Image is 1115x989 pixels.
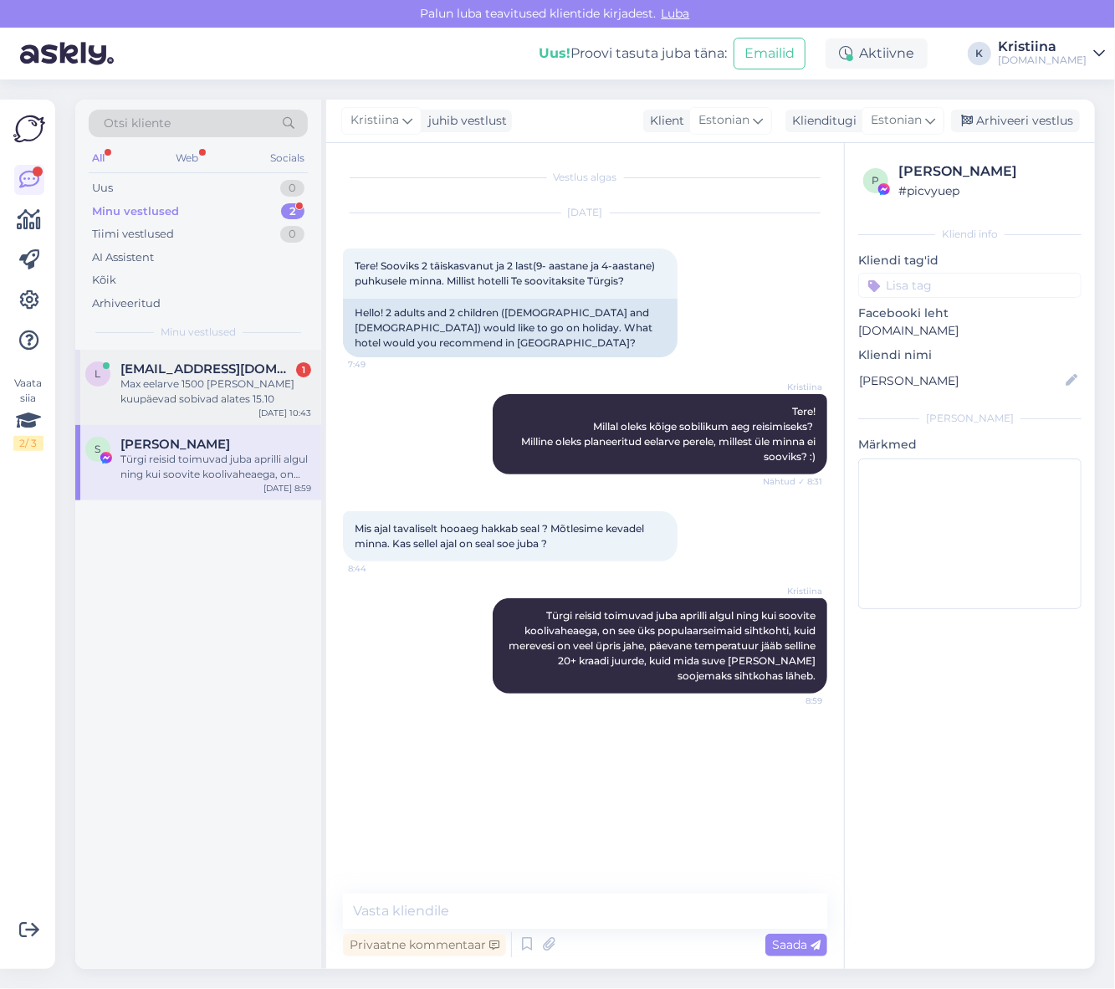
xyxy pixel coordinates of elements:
a: Kristiina[DOMAIN_NAME] [998,40,1105,67]
div: 0 [280,226,304,243]
div: Arhiveeri vestlus [951,110,1080,132]
p: Kliendi tag'id [858,252,1082,269]
div: [PERSON_NAME] [898,161,1077,182]
input: Lisa tag [858,273,1082,298]
span: Otsi kliente [104,115,171,132]
div: [DATE] 10:43 [258,407,311,419]
div: 2 [281,203,304,220]
span: p [872,174,880,187]
span: Luba [657,6,695,21]
div: Kõik [92,272,116,289]
button: Emailid [734,38,806,69]
img: Askly Logo [13,113,45,145]
div: Socials [267,147,308,169]
div: Klienditugi [785,112,857,130]
span: Türgi reisid toimuvad juba aprilli algul ning kui soovite koolivaheaega, on see üks populaarseima... [509,609,818,682]
div: Web [173,147,202,169]
p: Facebooki leht [858,305,1082,322]
div: # picvyuep [898,182,1077,200]
span: Estonian [871,111,922,130]
span: Tere! Sooviks 2 täiskasvanut ja 2 last(9- aastane ja 4-aastane) puhkusele minna. Millist hotelli ... [355,259,657,287]
div: Hello! 2 adults and 2 children ([DEMOGRAPHIC_DATA] and [DEMOGRAPHIC_DATA]) would like to go on ho... [343,299,678,357]
span: Siiri Jänes [120,437,230,452]
div: Kristiina [998,40,1087,54]
div: All [89,147,108,169]
div: K [968,42,991,65]
div: Vaata siia [13,376,43,451]
div: Klient [643,112,684,130]
span: Saada [772,937,821,952]
div: Vestlus algas [343,170,827,185]
span: 7:49 [348,358,411,371]
b: Uus! [539,45,570,61]
div: [DATE] 8:59 [263,482,311,494]
div: [PERSON_NAME] [858,411,1082,426]
span: Minu vestlused [161,325,236,340]
div: 2 / 3 [13,436,43,451]
div: Arhiveeritud [92,295,161,312]
div: Uus [92,180,113,197]
p: [DOMAIN_NAME] [858,322,1082,340]
div: Privaatne kommentaar [343,934,506,956]
span: Estonian [698,111,749,130]
div: Proovi tasuta juba täna: [539,44,727,64]
span: S [95,443,101,455]
div: juhib vestlust [422,112,507,130]
div: 1 [296,362,311,377]
div: Minu vestlused [92,203,179,220]
span: lilianalangus4@gmail.com [120,361,294,377]
div: AI Assistent [92,249,154,266]
span: Mis ajal tavaliselt hooaeg hakkab seal ? Mõtlesime kevadel minna. Kas sellel ajal on seal soe juba ? [355,522,647,550]
div: Kliendi info [858,227,1082,242]
span: Kristiina [760,381,822,393]
div: [DATE] [343,205,827,220]
span: Kristiina [760,585,822,597]
div: Tiimi vestlused [92,226,174,243]
input: Lisa nimi [859,372,1062,390]
div: [DOMAIN_NAME] [998,54,1087,67]
span: 8:44 [348,562,411,575]
span: Kristiina [350,111,399,130]
p: Kliendi nimi [858,346,1082,364]
div: Max eelarve 1500 [PERSON_NAME] kuupäevad sobivad alates 15.10 [120,377,311,407]
span: Nähtud ✓ 8:31 [760,475,822,488]
span: l [95,367,101,380]
div: Türgi reisid toimuvad juba aprilli algul ning kui soovite koolivaheaega, on see üks populaarseima... [120,452,311,482]
p: Märkmed [858,436,1082,454]
div: Aktiivne [826,38,928,69]
span: 8:59 [760,694,822,707]
div: 0 [280,180,304,197]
